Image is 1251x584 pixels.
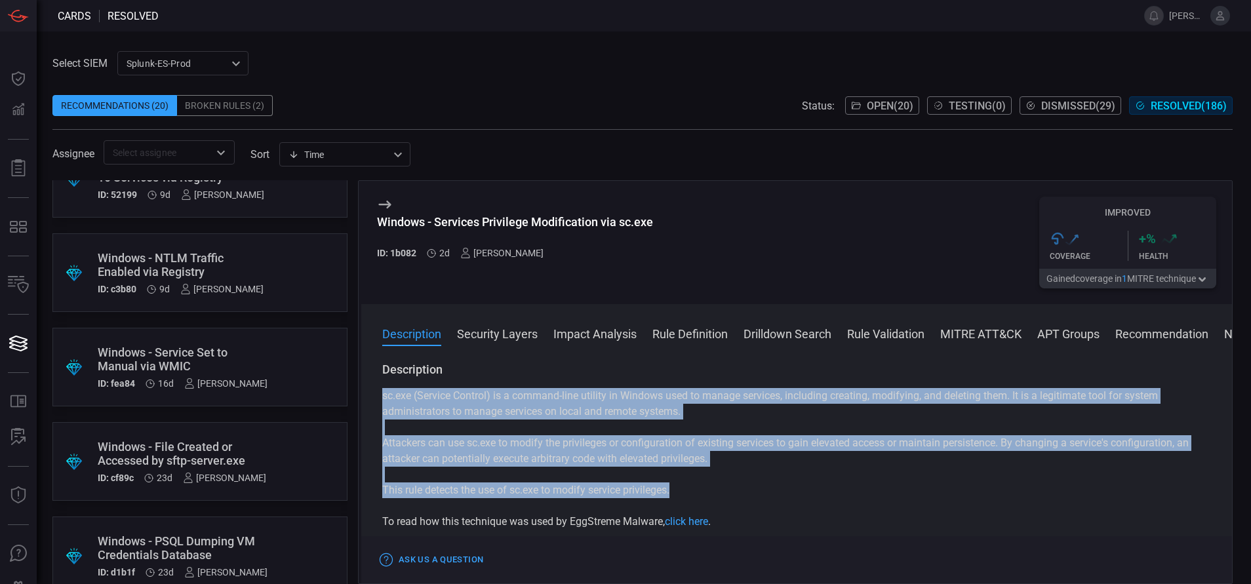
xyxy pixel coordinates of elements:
[3,480,34,511] button: Threat Intelligence
[1151,100,1227,112] span: Resolved ( 186 )
[867,100,913,112] span: Open ( 20 )
[3,386,34,418] button: Rule Catalog
[377,215,653,229] div: Windows - Services Privilege Modification via sc.exe
[377,248,416,258] h5: ID: 1b082
[744,325,831,341] button: Drilldown Search
[157,473,172,483] span: Sep 21, 2025 11:14 AM
[1139,231,1156,246] h3: + %
[382,435,1211,467] p: Attackers can use sc.exe to modify the privileges or configuration of existing services to gain e...
[845,96,919,115] button: Open(20)
[3,153,34,184] button: Reports
[183,473,266,483] div: [PERSON_NAME]
[108,144,209,161] input: Select assignee
[652,325,728,341] button: Rule Definition
[382,325,441,341] button: Description
[177,95,273,116] div: Broken Rules (2)
[52,147,94,160] span: Assignee
[1169,10,1205,21] span: [PERSON_NAME].[PERSON_NAME]
[802,100,835,112] span: Status:
[98,284,136,294] h5: ID: c3b80
[382,514,1211,530] p: To read how this technique was used by EggStreme Malware, .
[180,284,264,294] div: [PERSON_NAME]
[382,482,1211,498] p: This rule detects the use of sc.exe to modify service privileges.
[1039,207,1216,218] h5: Improved
[58,10,91,22] span: Cards
[288,148,389,161] div: Time
[3,63,34,94] button: Dashboard
[127,57,228,70] p: Splunk-ES-Prod
[3,211,34,243] button: MITRE - Detection Posture
[377,550,486,570] button: Ask Us a Question
[212,144,230,162] button: Open
[184,567,268,577] div: [PERSON_NAME]
[98,567,135,577] h5: ID: d1b1f
[1020,96,1121,115] button: Dismissed(29)
[98,345,268,373] div: Windows - Service Set to Manual via WMIC
[382,388,1211,419] p: sc.exe (Service Control) is a command-line utility in Windows used to manage services, including ...
[3,328,34,359] button: Cards
[927,96,1012,115] button: Testing(0)
[1039,269,1216,288] button: Gainedcoverage in1MITRE technique
[3,538,34,570] button: Ask Us A Question
[1037,325,1100,341] button: APT Groups
[98,251,264,279] div: Windows - NTLM Traffic Enabled via Registry
[3,269,34,301] button: Inventory
[160,189,170,200] span: Oct 05, 2025 12:55 PM
[457,325,538,341] button: Security Layers
[98,440,266,467] div: Windows - File Created or Accessed by sftp-server.exe
[1041,100,1115,112] span: Dismissed ( 29 )
[1139,252,1217,261] div: Health
[108,10,159,22] span: resolved
[1115,325,1208,341] button: Recommendation
[52,95,177,116] div: Recommendations (20)
[98,473,134,483] h5: ID: cf89c
[847,325,924,341] button: Rule Validation
[184,378,268,389] div: [PERSON_NAME]
[98,189,137,200] h5: ID: 52199
[3,94,34,126] button: Detections
[949,100,1006,112] span: Testing ( 0 )
[553,325,637,341] button: Impact Analysis
[460,248,544,258] div: [PERSON_NAME]
[1129,96,1233,115] button: Resolved(186)
[3,421,34,453] button: ALERT ANALYSIS
[382,362,1211,378] h3: Description
[158,378,174,389] span: Sep 28, 2025 9:55 AM
[665,515,708,528] a: click here
[52,57,108,69] label: Select SIEM
[159,284,170,294] span: Oct 05, 2025 12:55 PM
[98,378,135,389] h5: ID: fea84
[1122,273,1127,284] span: 1
[250,148,269,161] label: sort
[439,248,450,258] span: Oct 12, 2025 2:55 PM
[940,325,1022,341] button: MITRE ATT&CK
[98,534,268,562] div: Windows - PSQL Dumping VM Credentials Database
[181,189,264,200] div: [PERSON_NAME]
[1050,252,1128,261] div: Coverage
[158,567,174,577] span: Sep 21, 2025 11:14 AM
